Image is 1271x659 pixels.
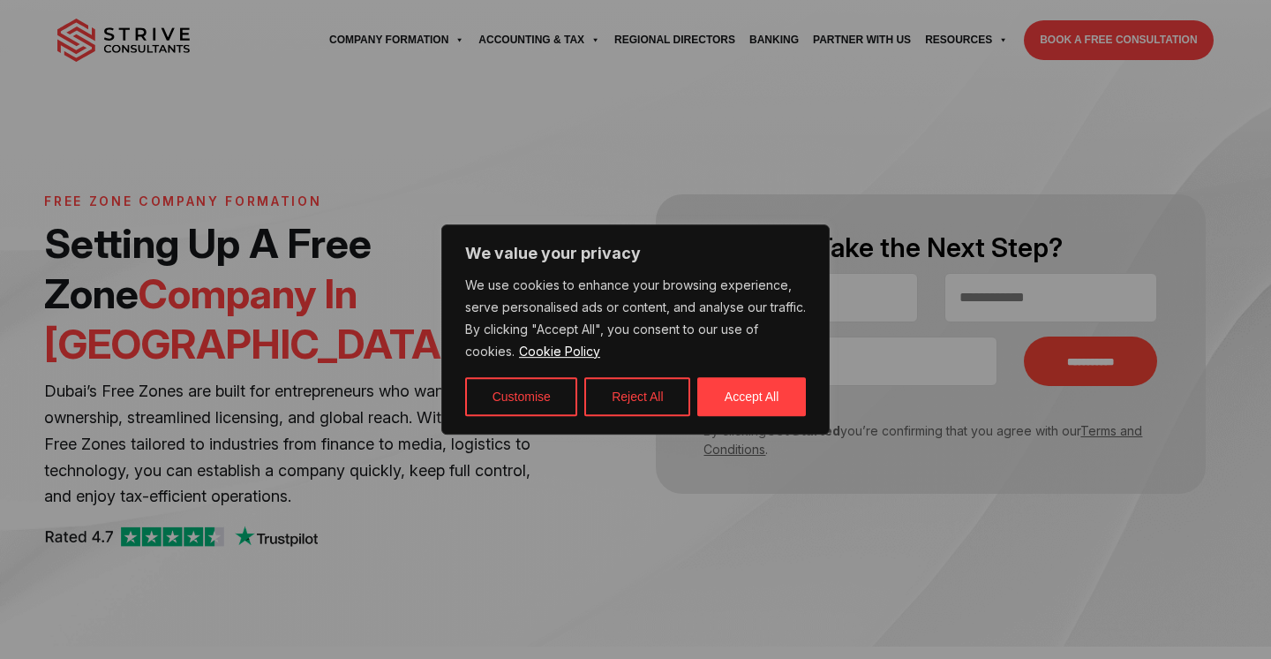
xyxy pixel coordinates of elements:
[518,343,601,360] a: Cookie Policy
[441,224,830,435] div: We value your privacy
[584,377,690,416] button: Reject All
[697,377,806,416] button: Accept All
[465,243,806,264] p: We value your privacy
[465,377,577,416] button: Customise
[465,275,806,363] p: We use cookies to enhance your browsing experience, serve personalised ads or content, and analys...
